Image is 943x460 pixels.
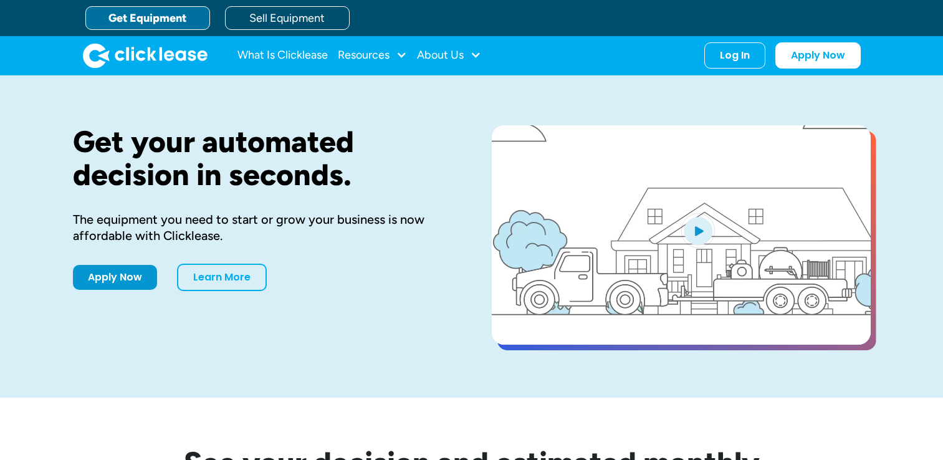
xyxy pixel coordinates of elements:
a: open lightbox [492,125,871,345]
div: The equipment you need to start or grow your business is now affordable with Clicklease. [73,211,452,244]
img: Clicklease logo [83,43,208,68]
div: Resources [338,43,407,68]
div: Log In [720,49,750,62]
a: Get Equipment [85,6,210,30]
a: Apply Now [775,42,861,69]
a: home [83,43,208,68]
a: Sell Equipment [225,6,350,30]
div: About Us [417,43,481,68]
a: Learn More [177,264,267,291]
img: Blue play button logo on a light blue circular background [681,213,715,248]
a: Apply Now [73,265,157,290]
h1: Get your automated decision in seconds. [73,125,452,191]
a: What Is Clicklease [237,43,328,68]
